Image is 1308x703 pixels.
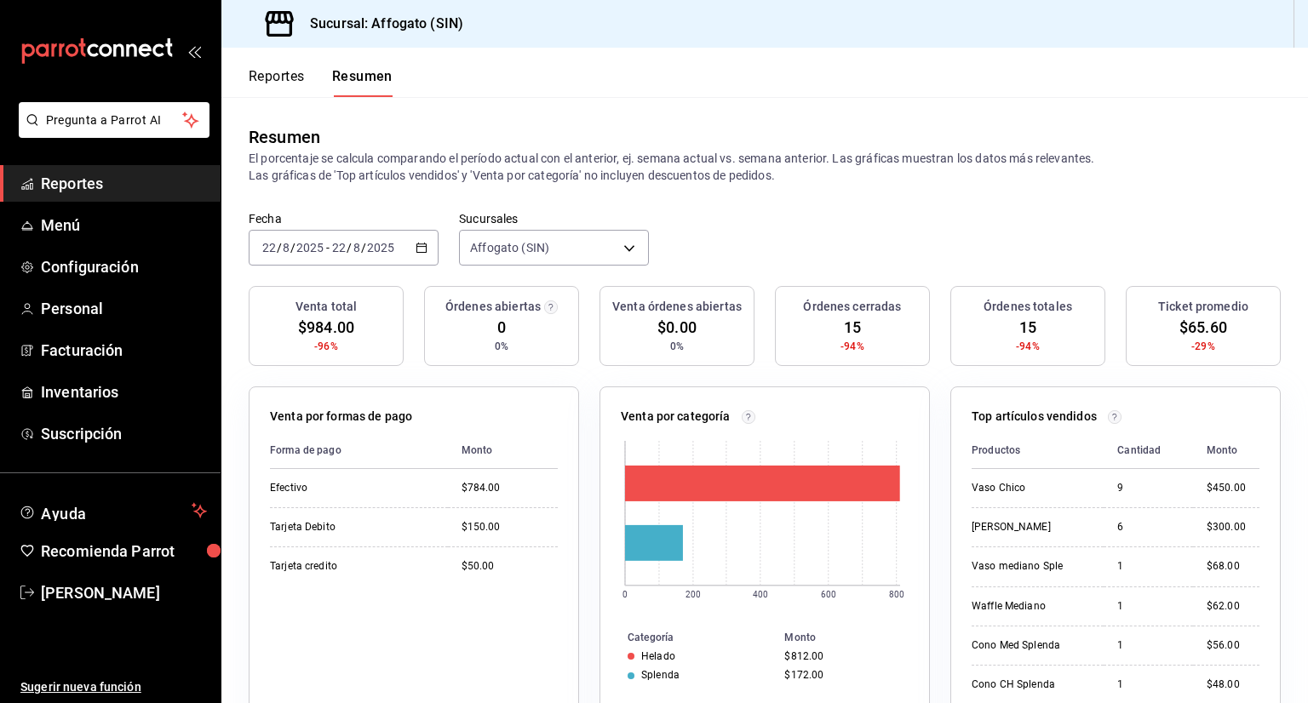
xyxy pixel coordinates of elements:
[462,559,559,574] div: $50.00
[462,520,559,534] div: $150.00
[1117,599,1179,614] div: 1
[641,650,675,662] div: Helado
[972,559,1090,574] div: Vaso mediano Sple
[249,150,1281,184] p: El porcentaje se calcula comparando el período actual con el anterior, ej. semana actual vs. sema...
[657,316,697,339] span: $0.00
[641,669,680,681] div: Splenda
[1117,559,1179,574] div: 1
[972,599,1090,614] div: Waffle Mediano
[295,241,324,254] input: ----
[1104,432,1193,469] th: Cantidad
[1117,520,1179,534] div: 6
[41,500,185,521] span: Ayuda
[972,432,1104,469] th: Productos
[261,241,277,254] input: --
[326,241,330,254] span: -
[1179,316,1227,339] span: $65.60
[1158,298,1248,316] h3: Ticket promedio
[448,432,559,469] th: Monto
[270,432,448,469] th: Forma de pago
[270,520,434,534] div: Tarjeta Debito
[972,520,1090,534] div: [PERSON_NAME]
[270,481,434,495] div: Efectivo
[298,316,354,339] span: $984.00
[12,123,209,141] a: Pregunta a Parrot AI
[459,213,649,225] label: Sucursales
[249,68,305,97] button: Reportes
[1207,520,1259,534] div: $300.00
[803,298,901,316] h3: Órdenes cerradas
[1193,432,1259,469] th: Monto
[1191,339,1215,354] span: -29%
[1207,677,1259,692] div: $48.00
[621,408,731,426] p: Venta por categoría
[347,241,352,254] span: /
[612,298,742,316] h3: Venta órdenes abiertas
[972,481,1090,495] div: Vaso Chico
[984,298,1072,316] h3: Órdenes totales
[462,481,559,495] div: $784.00
[19,102,209,138] button: Pregunta a Parrot AI
[972,638,1090,653] div: Cono Med Splenda
[277,241,282,254] span: /
[821,590,836,599] text: 600
[889,590,904,599] text: 800
[20,678,207,696] span: Sugerir nueva función
[844,316,861,339] span: 15
[1117,638,1179,653] div: 1
[1117,677,1179,692] div: 1
[1207,638,1259,653] div: $56.00
[41,581,207,604] span: [PERSON_NAME]
[332,68,393,97] button: Resumen
[249,68,393,97] div: navigation tabs
[777,628,929,647] th: Monto
[41,540,207,563] span: Recomienda Parrot
[314,339,338,354] span: -96%
[1019,316,1036,339] span: 15
[1207,559,1259,574] div: $68.00
[972,408,1097,426] p: Top artículos vendidos
[331,241,347,254] input: --
[784,650,902,662] div: $812.00
[753,590,768,599] text: 400
[41,255,207,278] span: Configuración
[296,14,463,34] h3: Sucursal: Affogato (SIN)
[840,339,864,354] span: -94%
[1117,481,1179,495] div: 9
[1016,339,1040,354] span: -94%
[495,339,508,354] span: 0%
[622,590,628,599] text: 0
[270,408,412,426] p: Venta por formas de pago
[361,241,366,254] span: /
[295,298,357,316] h3: Venta total
[41,297,207,320] span: Personal
[972,677,1090,692] div: Cono CH Splenda
[41,422,207,445] span: Suscripción
[187,44,201,58] button: open_drawer_menu
[497,316,506,339] span: 0
[445,298,541,316] h3: Órdenes abiertas
[366,241,395,254] input: ----
[290,241,295,254] span: /
[1207,599,1259,614] div: $62.00
[270,559,434,574] div: Tarjeta credito
[41,380,207,403] span: Inventarios
[353,241,361,254] input: --
[46,111,183,129] span: Pregunta a Parrot AI
[249,124,320,150] div: Resumen
[41,214,207,237] span: Menú
[41,339,207,362] span: Facturación
[282,241,290,254] input: --
[686,590,701,599] text: 200
[470,239,549,256] span: Affogato (SIN)
[41,172,207,195] span: Reportes
[784,669,902,681] div: $172.00
[249,213,439,225] label: Fecha
[600,628,777,647] th: Categoría
[1207,481,1259,495] div: $450.00
[670,339,684,354] span: 0%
